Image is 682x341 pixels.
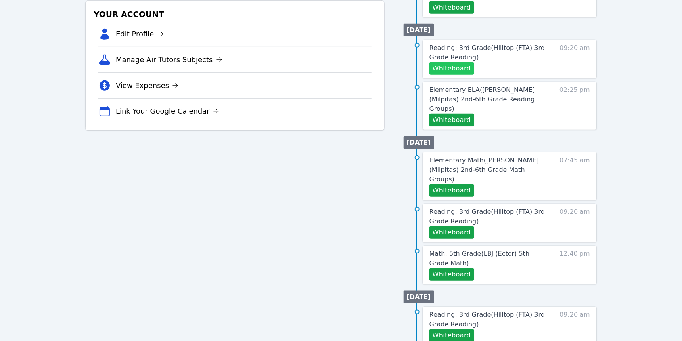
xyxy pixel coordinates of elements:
span: 09:20 am [559,207,590,239]
span: Math: 5th Grade ( LBJ (Ector) 5th Grade Math ) [429,250,530,267]
li: [DATE] [404,136,434,149]
a: Reading: 3rd Grade(Hilltop (FTA) 3rd Grade Reading) [429,207,550,226]
span: Elementary ELA ( [PERSON_NAME] (Milpitas) 2nd-6th Grade Reading Groups ) [429,86,535,112]
a: Elementary ELA([PERSON_NAME] (Milpitas) 2nd-6th Grade Reading Groups) [429,85,550,114]
button: Whiteboard [429,62,474,75]
button: Whiteboard [429,184,474,197]
a: Edit Profile [116,29,164,40]
a: Elementary Math([PERSON_NAME] (Milpitas) 2nd-6th Grade Math Groups) [429,156,550,184]
span: Reading: 3rd Grade ( Hilltop (FTA) 3rd Grade Reading ) [429,208,545,225]
button: Whiteboard [429,226,474,239]
a: Reading: 3rd Grade(Hilltop (FTA) 3rd Grade Reading) [429,43,550,62]
span: Reading: 3rd Grade ( Hilltop (FTA) 3rd Grade Reading ) [429,311,545,328]
li: [DATE] [404,24,434,36]
span: Reading: 3rd Grade ( Hilltop (FTA) 3rd Grade Reading ) [429,44,545,61]
span: 07:45 am [559,156,590,197]
span: Elementary Math ( [PERSON_NAME] (Milpitas) 2nd-6th Grade Math Groups ) [429,156,539,183]
span: 09:20 am [559,43,590,75]
a: Manage Air Tutors Subjects [116,54,222,65]
a: View Expenses [116,80,178,91]
a: Link Your Google Calendar [116,106,219,117]
button: Whiteboard [429,1,474,14]
h3: Your Account [92,7,378,21]
button: Whiteboard [429,268,474,281]
span: 02:25 pm [559,85,590,126]
a: Math: 5th Grade(LBJ (Ector) 5th Grade Math) [429,249,550,268]
li: [DATE] [404,291,434,303]
a: Reading: 3rd Grade(Hilltop (FTA) 3rd Grade Reading) [429,310,550,329]
span: 12:40 pm [559,249,590,281]
button: Whiteboard [429,114,474,126]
